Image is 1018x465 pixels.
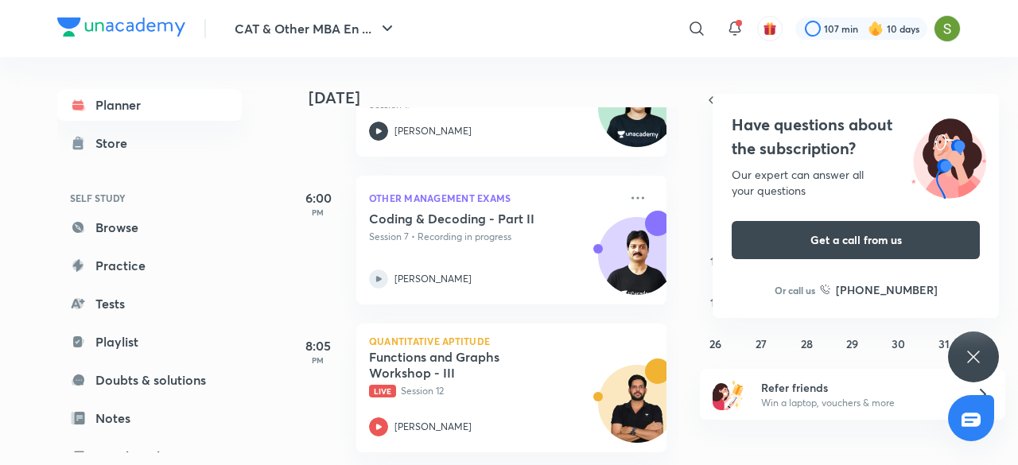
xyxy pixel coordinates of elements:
p: [PERSON_NAME] [394,420,472,434]
h5: Functions and Graphs Workshop - III [369,349,567,381]
img: referral [713,378,744,410]
p: Other Management Exams [369,188,619,207]
button: October 28, 2025 [795,331,820,356]
h6: SELF STUDY [57,184,242,211]
span: [DATE] [827,90,879,111]
button: October 31, 2025 [931,331,957,356]
img: Samridhi Vij [934,15,961,42]
button: CAT & Other MBA En ... [225,13,406,45]
img: avatar [763,21,777,36]
h5: 8:05 [286,336,350,355]
button: October 27, 2025 [748,331,774,356]
span: Live [369,385,396,397]
img: ttu_illustration_new.svg [899,113,999,199]
div: Store [95,134,137,153]
button: Get a call from us [732,221,980,259]
p: [PERSON_NAME] [394,272,472,286]
a: Planner [57,89,242,121]
p: PM [286,207,350,217]
button: October 26, 2025 [703,331,729,356]
abbr: October 12, 2025 [710,254,721,269]
p: Win a laptop, vouchers & more [761,396,957,410]
h4: Have questions about the subscription? [732,113,980,161]
img: Avatar [599,374,675,450]
a: Tests [57,288,242,320]
a: Store [57,127,242,159]
abbr: October 26, 2025 [709,336,721,351]
p: Session 12 [369,384,619,398]
p: PM [286,355,350,365]
button: October 12, 2025 [703,248,729,273]
h5: Coding & Decoding - Part II [369,211,567,227]
img: Company Logo [57,17,185,37]
h6: [PHONE_NUMBER] [836,281,938,298]
button: [DATE] [722,89,983,111]
a: Notes [57,402,242,434]
h4: [DATE] [309,88,682,107]
button: October 5, 2025 [703,207,729,232]
p: Or call us [775,283,815,297]
abbr: October 27, 2025 [756,336,767,351]
button: avatar [757,16,783,41]
a: Playlist [57,326,242,358]
img: Avatar [599,226,675,302]
div: Our expert can answer all your questions [732,167,980,199]
a: Practice [57,250,242,281]
p: Session 7 • Recording in progress [369,230,619,244]
abbr: October 28, 2025 [801,336,813,351]
img: streak [868,21,884,37]
h6: Refer friends [761,379,957,396]
h5: 6:00 [286,188,350,207]
abbr: October 30, 2025 [892,336,905,351]
a: Browse [57,211,242,243]
p: [PERSON_NAME] [394,124,472,138]
button: October 19, 2025 [703,289,729,315]
button: October 30, 2025 [885,331,911,356]
a: Doubts & solutions [57,364,242,396]
abbr: October 19, 2025 [710,295,721,310]
a: [PHONE_NUMBER] [820,281,938,298]
p: Quantitative Aptitude [369,336,654,346]
img: Avatar [599,78,675,154]
abbr: October 31, 2025 [938,336,950,351]
abbr: October 29, 2025 [846,336,858,351]
a: Company Logo [57,17,185,41]
button: October 29, 2025 [840,331,865,356]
